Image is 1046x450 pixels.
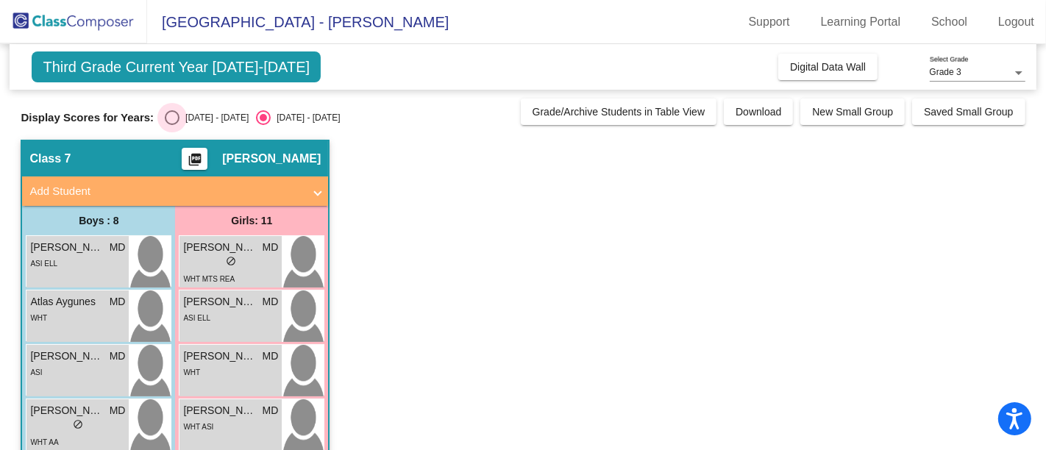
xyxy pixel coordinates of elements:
[165,110,340,125] mat-radio-group: Select an option
[912,99,1025,125] button: Saved Small Group
[29,183,303,200] mat-panel-title: Add Student
[30,403,104,418] span: [PERSON_NAME]
[183,275,235,283] span: WHT MTS REA
[30,438,58,446] span: WHT AA
[800,99,905,125] button: New Small Group
[183,423,213,431] span: WHT ASI
[29,151,71,166] span: Class 7
[263,403,279,418] span: MD
[30,368,42,376] span: ASI
[110,349,126,364] span: MD
[183,403,257,418] span: [PERSON_NAME]
[924,106,1013,118] span: Saved Small Group
[147,10,449,34] span: [GEOGRAPHIC_DATA] - [PERSON_NAME]
[736,106,781,118] span: Download
[809,10,913,34] a: Learning Portal
[182,148,207,170] button: Print Students Details
[263,294,279,310] span: MD
[183,314,210,322] span: ASI ELL
[263,240,279,255] span: MD
[22,176,328,206] mat-expansion-panel-header: Add Student
[22,206,175,235] div: Boys : 8
[175,206,328,235] div: Girls: 11
[778,54,878,80] button: Digital Data Wall
[183,240,257,255] span: [PERSON_NAME]
[986,10,1046,34] a: Logout
[812,106,893,118] span: New Small Group
[930,67,961,77] span: Grade 3
[179,111,249,124] div: [DATE] - [DATE]
[183,368,200,376] span: WHT
[533,106,705,118] span: Grade/Archive Students in Table View
[271,111,340,124] div: [DATE] - [DATE]
[30,260,57,268] span: ASI ELL
[521,99,717,125] button: Grade/Archive Students in Table View
[110,294,126,310] span: MD
[183,349,257,364] span: [PERSON_NAME]
[226,256,236,266] span: do_not_disturb_alt
[30,294,104,310] span: Atlas Aygunes
[183,294,257,310] span: [PERSON_NAME]
[110,240,126,255] span: MD
[724,99,793,125] button: Download
[790,61,866,73] span: Digital Data Wall
[30,349,104,364] span: [PERSON_NAME]
[32,51,321,82] span: Third Grade Current Year [DATE]-[DATE]
[919,10,979,34] a: School
[737,10,802,34] a: Support
[263,349,279,364] span: MD
[30,240,104,255] span: [PERSON_NAME]
[110,403,126,418] span: MD
[30,314,47,322] span: WHT
[186,152,204,173] mat-icon: picture_as_pdf
[222,151,321,166] span: [PERSON_NAME]
[21,111,154,124] span: Display Scores for Years:
[73,419,83,429] span: do_not_disturb_alt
